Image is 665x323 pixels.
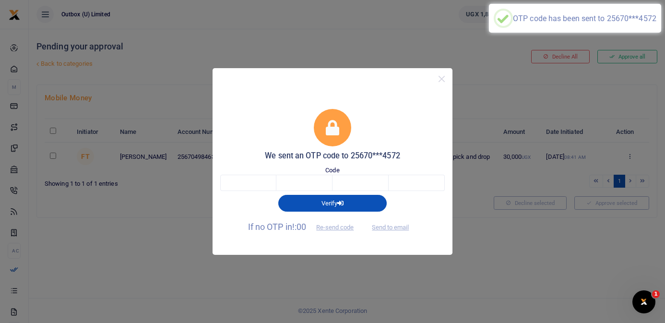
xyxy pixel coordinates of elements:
button: Verify [278,195,387,211]
span: !:00 [292,222,306,232]
div: OTP code has been sent to 25670***4572 [513,14,656,23]
button: Close [435,72,449,86]
span: If no OTP in [248,222,362,232]
label: Code [325,166,339,175]
span: 1 [652,290,660,298]
h5: We sent an OTP code to 25670***4572 [220,151,445,161]
iframe: Intercom live chat [632,290,655,313]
